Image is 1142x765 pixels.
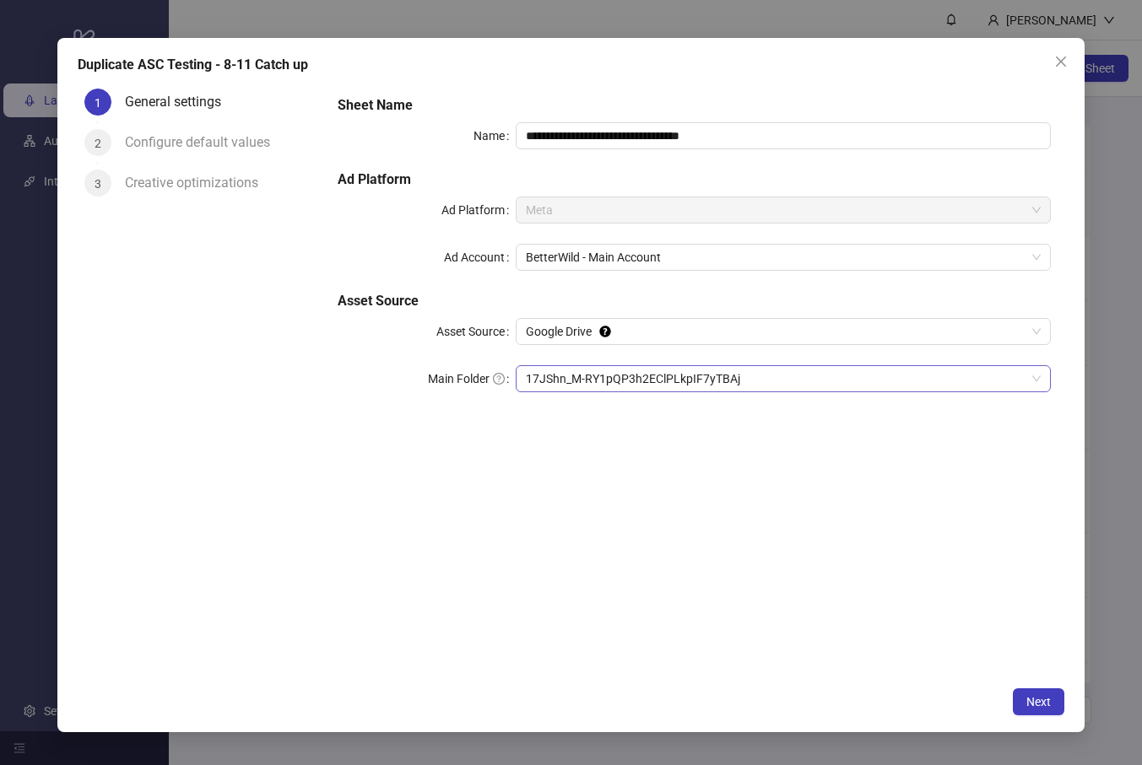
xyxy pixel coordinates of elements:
[428,365,516,392] label: Main Folder
[78,55,1065,75] div: Duplicate ASC Testing - 8-11 Catch up
[441,197,516,224] label: Ad Platform
[338,291,1051,311] h5: Asset Source
[1026,695,1051,708] span: Next
[338,95,1051,116] h5: Sheet Name
[516,122,1051,149] input: Name
[1054,55,1068,68] span: close
[444,244,516,271] label: Ad Account
[436,318,516,345] label: Asset Source
[125,129,284,156] div: Configure default values
[95,137,101,150] span: 2
[95,177,101,191] span: 3
[1013,688,1064,715] button: Next
[526,197,1041,223] span: Meta
[95,96,101,110] span: 1
[598,324,613,339] div: Tooltip anchor
[526,245,1041,270] span: BetterWild - Main Account
[125,170,272,197] div: Creative optimizations
[493,373,505,385] span: question-circle
[125,89,235,116] div: General settings
[1047,48,1074,75] button: Close
[526,366,1041,391] span: 17JShn_M-RY1pQP3h2EClPLkpIF7yTBAj
[338,170,1051,190] h5: Ad Platform
[526,319,1041,344] span: Google Drive
[474,122,516,149] label: Name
